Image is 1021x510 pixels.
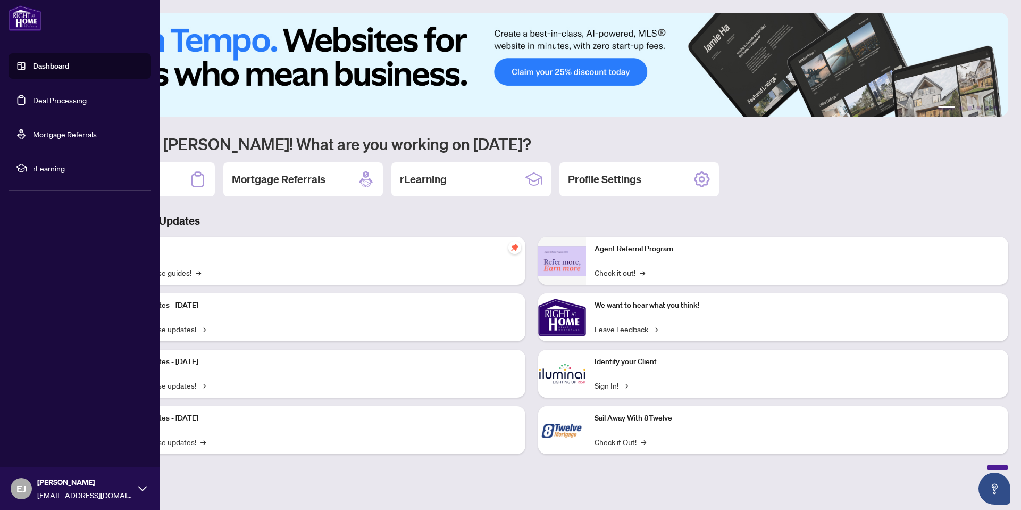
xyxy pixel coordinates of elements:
[16,481,26,496] span: EJ
[33,162,144,174] span: rLearning
[112,356,517,368] p: Platform Updates - [DATE]
[37,476,133,488] span: [PERSON_NAME]
[595,267,645,278] a: Check it out!→
[55,213,1008,228] h3: Brokerage & Industry Updates
[595,356,1000,368] p: Identify your Client
[9,5,41,31] img: logo
[538,406,586,454] img: Sail Away With 8Twelve
[568,172,641,187] h2: Profile Settings
[595,413,1000,424] p: Sail Away With 8Twelve
[538,246,586,276] img: Agent Referral Program
[55,134,1008,154] h1: Welcome back [PERSON_NAME]! What are you working on [DATE]?
[640,267,645,278] span: →
[976,106,981,110] button: 4
[993,106,998,110] button: 6
[33,95,87,105] a: Deal Processing
[595,436,646,448] a: Check it Out!→
[232,172,325,187] h2: Mortgage Referrals
[985,106,989,110] button: 5
[595,380,628,391] a: Sign In!→
[400,172,447,187] h2: rLearning
[200,436,206,448] span: →
[978,473,1010,505] button: Open asap
[595,300,1000,311] p: We want to hear what you think!
[595,323,658,335] a: Leave Feedback→
[538,293,586,341] img: We want to hear what you think!
[33,129,97,139] a: Mortgage Referrals
[196,267,201,278] span: →
[112,243,517,255] p: Self-Help
[112,413,517,424] p: Platform Updates - [DATE]
[652,323,658,335] span: →
[200,380,206,391] span: →
[55,13,1008,117] img: Slide 0
[508,241,521,254] span: pushpin
[200,323,206,335] span: →
[538,350,586,398] img: Identify your Client
[968,106,972,110] button: 3
[641,436,646,448] span: →
[959,106,964,110] button: 2
[623,380,628,391] span: →
[33,61,69,71] a: Dashboard
[938,106,955,110] button: 1
[37,489,133,501] span: [EMAIL_ADDRESS][DOMAIN_NAME]
[595,243,1000,255] p: Agent Referral Program
[112,300,517,311] p: Platform Updates - [DATE]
